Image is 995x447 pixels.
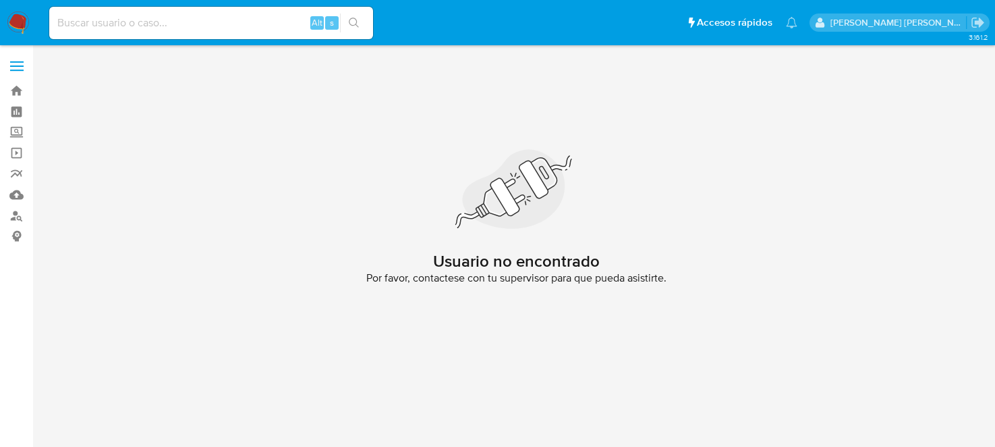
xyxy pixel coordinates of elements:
a: Salir [971,16,985,30]
span: s [330,16,334,29]
span: Alt [312,16,322,29]
h2: Usuario no encontrado [433,251,600,271]
a: Notificaciones [786,17,797,28]
input: Buscar usuario o caso... [49,14,373,32]
span: Accesos rápidos [697,16,772,30]
span: Por favor, contactese con tu supervisor para que pueda asistirte. [366,271,666,285]
button: search-icon [340,14,368,32]
p: brenda.morenoreyes@mercadolibre.com.mx [830,16,967,29]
